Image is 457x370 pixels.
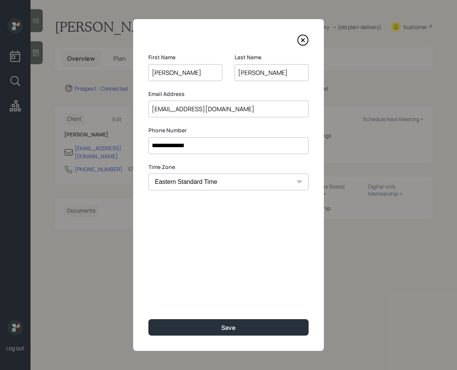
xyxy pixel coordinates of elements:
label: Last Name [235,54,309,61]
label: Email Address [148,90,309,98]
label: Phone Number [148,127,309,134]
div: Save [221,323,236,332]
label: Time Zone [148,163,309,171]
button: Save [148,319,309,336]
label: First Name [148,54,222,61]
